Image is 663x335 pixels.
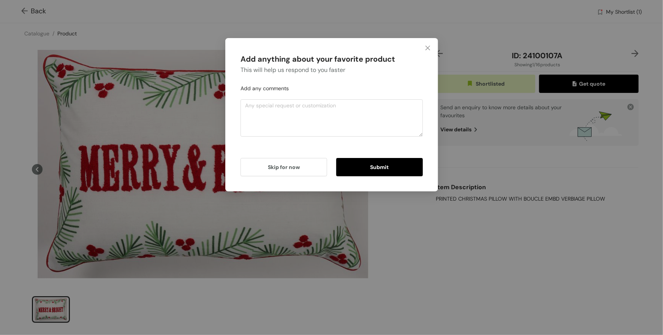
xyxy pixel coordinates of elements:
[370,163,389,171] span: Submit
[268,163,300,171] span: Skip for now
[241,85,289,92] span: Add any comments
[425,45,431,51] span: close
[241,65,423,84] div: This will help us respond to you faster
[241,158,327,176] button: Skip for now
[418,38,438,59] button: Close
[336,158,423,176] button: Submit
[241,53,423,65] div: Add anything about your favorite product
